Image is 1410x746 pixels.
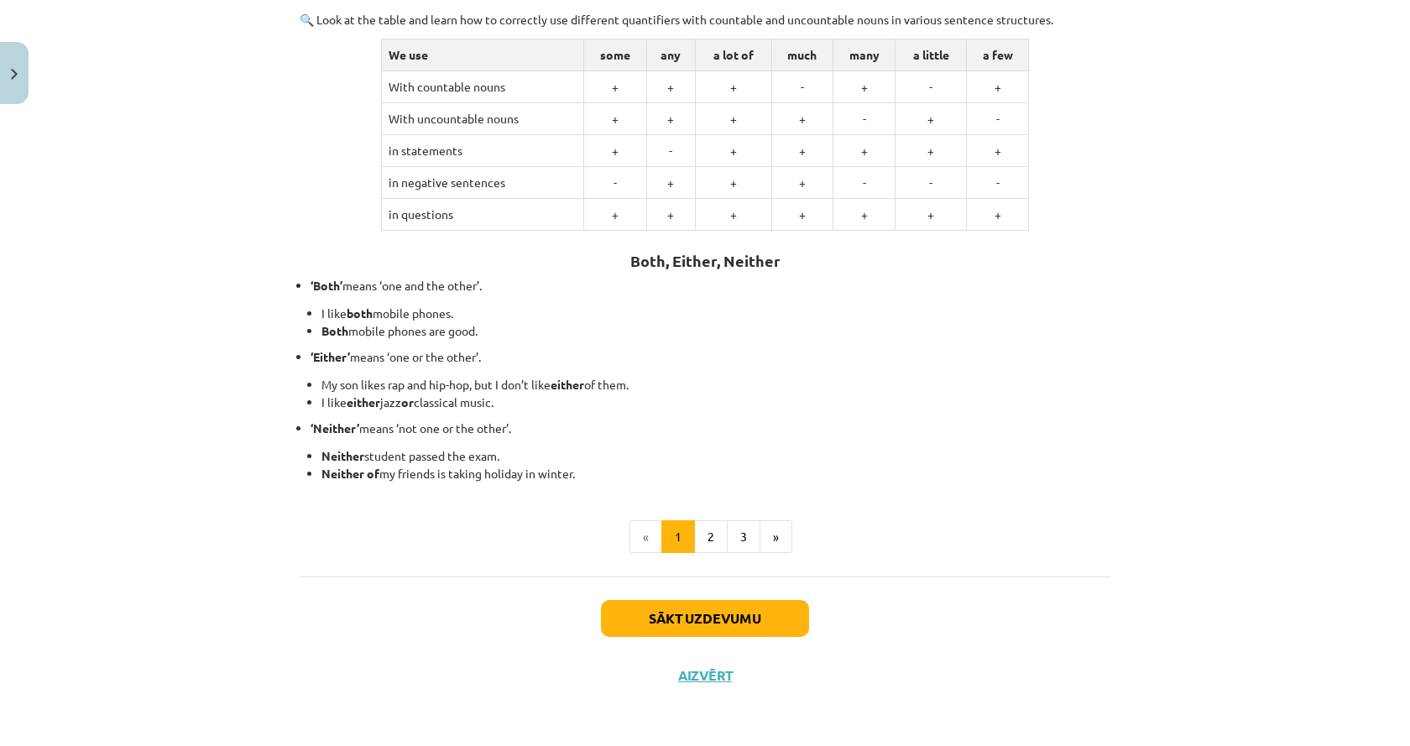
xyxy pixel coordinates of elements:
[584,199,647,231] td: +
[311,420,359,436] strong: ‘Neither’
[646,135,695,167] td: -
[771,103,833,135] td: +
[311,277,1110,295] p: means ‘one and the other’.
[694,520,728,554] button: 2
[646,39,695,71] td: any
[321,376,1110,394] li: My son likes rap and hip-hop, but I don’t like of them.
[311,349,350,364] strong: ‘Either’
[630,251,781,270] strong: Both, Either, Neither
[381,199,584,231] td: in questions
[584,103,647,135] td: +
[551,377,584,392] strong: either
[966,39,1029,71] td: a few
[966,167,1029,199] td: -
[11,69,18,80] img: icon-close-lesson-0947bae3869378f0d4975bcd49f059093ad1ed9edebbc8119c70593378902aed.svg
[833,199,896,231] td: +
[381,39,584,71] td: We use
[311,420,1110,437] p: means ‘not one or the other’.
[896,71,966,103] td: -
[321,448,364,463] strong: Neither
[300,11,1110,29] p: 🔍 Look at the table and learn how to correctly use different quantifiers with countable and uncou...
[381,71,584,103] td: With countable nouns
[646,167,695,199] td: +
[896,167,966,199] td: -
[601,600,809,637] button: Sākt uzdevumu
[695,71,771,103] td: +
[695,199,771,231] td: +
[347,394,380,410] strong: either
[966,71,1029,103] td: +
[771,167,833,199] td: +
[833,103,896,135] td: -
[833,39,896,71] td: many
[966,103,1029,135] td: -
[727,520,760,554] button: 3
[646,103,695,135] td: +
[966,135,1029,167] td: +
[771,39,833,71] td: much
[966,199,1029,231] td: +
[896,103,966,135] td: +
[695,39,771,71] td: a lot of
[584,71,647,103] td: +
[321,323,348,338] strong: Both
[347,305,373,321] strong: both
[311,348,1110,366] p: means ‘one or the other’.
[771,71,833,103] td: -
[381,135,584,167] td: in statements
[760,520,792,554] button: »
[321,394,1110,411] li: I like jazz classical music.
[321,447,1110,465] li: student passed the exam.
[695,167,771,199] td: +
[646,71,695,103] td: +
[381,103,584,135] td: With uncountable nouns
[896,39,966,71] td: a little
[771,199,833,231] td: +
[833,167,896,199] td: -
[321,322,1110,340] li: mobile phones are good.
[321,466,379,481] strong: Neither of
[896,135,966,167] td: +
[584,167,647,199] td: -
[833,135,896,167] td: +
[311,278,342,293] strong: ‘Both’
[584,135,647,167] td: +
[673,667,737,684] button: Aizvērt
[401,394,414,410] strong: or
[321,465,1110,483] li: my friends is taking holiday in winter.
[584,39,647,71] td: some
[661,520,695,554] button: 1
[300,520,1110,554] nav: Page navigation example
[695,103,771,135] td: +
[381,167,584,199] td: in negative sentences
[321,305,1110,322] li: I like mobile phones.
[646,199,695,231] td: +
[896,199,966,231] td: +
[833,71,896,103] td: +
[771,135,833,167] td: +
[695,135,771,167] td: +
